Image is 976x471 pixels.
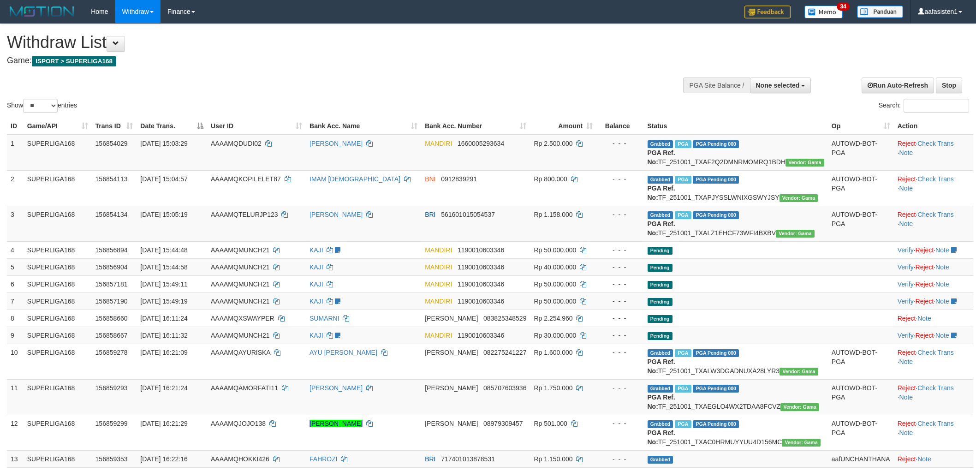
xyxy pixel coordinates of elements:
[935,298,949,305] a: Note
[534,211,572,218] span: Rp 1.158.000
[140,280,187,288] span: [DATE] 15:49:11
[7,344,24,379] td: 10
[425,420,478,427] span: [PERSON_NAME]
[306,118,421,135] th: Bank Acc. Name: activate to sort column ascending
[534,263,576,271] span: Rp 40.000.000
[935,246,949,254] a: Note
[530,118,596,135] th: Amount: activate to sort column ascending
[776,230,815,238] span: Vendor URL: https://trx31.1velocity.biz
[894,450,973,467] td: ·
[648,176,673,184] span: Grabbed
[140,211,187,218] span: [DATE] 15:05:19
[917,175,954,183] a: Check Trans
[600,454,640,464] div: - - -
[644,344,828,379] td: TF_251001_TXALW3DGADNUXA28LYR3
[140,332,187,339] span: [DATE] 16:11:32
[211,280,270,288] span: AAAAMQMUNCH21
[24,258,92,275] td: SUPERLIGA168
[7,99,77,113] label: Show entries
[140,420,187,427] span: [DATE] 16:21:29
[600,348,640,357] div: - - -
[458,140,504,147] span: Copy 1660005293634 to clipboard
[675,420,691,428] span: Marked by aafheankoy
[894,241,973,258] td: · ·
[648,349,673,357] span: Grabbed
[309,280,323,288] a: KAJI
[211,211,278,218] span: AAAAMQTELURJP123
[600,331,640,340] div: - - -
[693,349,739,357] span: PGA Pending
[140,263,187,271] span: [DATE] 15:44:58
[894,275,973,292] td: · ·
[916,263,934,271] a: Reject
[899,358,913,365] a: Note
[648,220,675,237] b: PGA Ref. No:
[7,206,24,241] td: 3
[211,455,269,463] span: AAAAMQHOKKI426
[24,344,92,379] td: SUPERLIGA168
[644,415,828,450] td: TF_251001_TXAC0HRMUYYUU4D156MC
[780,403,819,411] span: Vendor URL: https://trx31.1velocity.biz
[828,135,894,171] td: AUTOWD-BOT-PGA
[23,99,58,113] select: Showentries
[7,56,642,66] h4: Game:
[898,280,914,288] a: Verify
[24,415,92,450] td: SUPERLIGA168
[600,419,640,428] div: - - -
[898,140,916,147] a: Reject
[425,332,452,339] span: MANDIRI
[24,292,92,310] td: SUPERLIGA168
[917,384,954,392] a: Check Trans
[534,384,572,392] span: Rp 1.750.000
[309,140,363,147] a: [PERSON_NAME]
[600,314,640,323] div: - - -
[648,358,675,375] b: PGA Ref. No:
[425,246,452,254] span: MANDIRI
[425,315,478,322] span: [PERSON_NAME]
[894,310,973,327] td: ·
[483,349,526,356] span: Copy 082275241227 to clipboard
[879,99,969,113] label: Search:
[211,140,262,147] span: AAAAMQDUDI02
[898,332,914,339] a: Verify
[211,420,266,427] span: AAAAMQJOJO138
[95,315,128,322] span: 156858660
[917,420,954,427] a: Check Trans
[7,415,24,450] td: 12
[780,368,818,376] span: Vendor URL: https://trx31.1velocity.biz
[140,246,187,254] span: [DATE] 15:44:48
[140,140,187,147] span: [DATE] 15:03:29
[441,455,495,463] span: Copy 717401013878531 to clipboard
[675,349,691,357] span: Marked by aafheankoy
[648,456,673,464] span: Grabbed
[534,298,576,305] span: Rp 50.000.000
[804,6,843,18] img: Button%20Memo.svg
[648,185,675,201] b: PGA Ref. No:
[458,246,504,254] span: Copy 1190010603346 to clipboard
[648,315,672,323] span: Pending
[899,429,913,436] a: Note
[648,420,673,428] span: Grabbed
[309,315,339,322] a: SUMARNI
[600,245,640,255] div: - - -
[828,450,894,467] td: aafUNCHANTHANA
[894,327,973,344] td: · ·
[7,310,24,327] td: 8
[935,332,949,339] a: Note
[648,385,673,393] span: Grabbed
[211,263,270,271] span: AAAAMQMUNCH21
[648,332,672,340] span: Pending
[421,118,530,135] th: Bank Acc. Number: activate to sort column ascending
[458,263,504,271] span: Copy 1190010603346 to clipboard
[644,170,828,206] td: TF_251001_TXAPJYSSLWNIXGSWYJSY
[750,78,811,93] button: None selected
[693,176,739,184] span: PGA Pending
[916,280,934,288] a: Reject
[917,455,931,463] a: Note
[894,258,973,275] td: · ·
[458,332,504,339] span: Copy 1190010603346 to clipboard
[7,292,24,310] td: 7
[32,56,116,66] span: ISPORT > SUPERLIGA168
[95,298,128,305] span: 156857190
[917,211,954,218] a: Check Trans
